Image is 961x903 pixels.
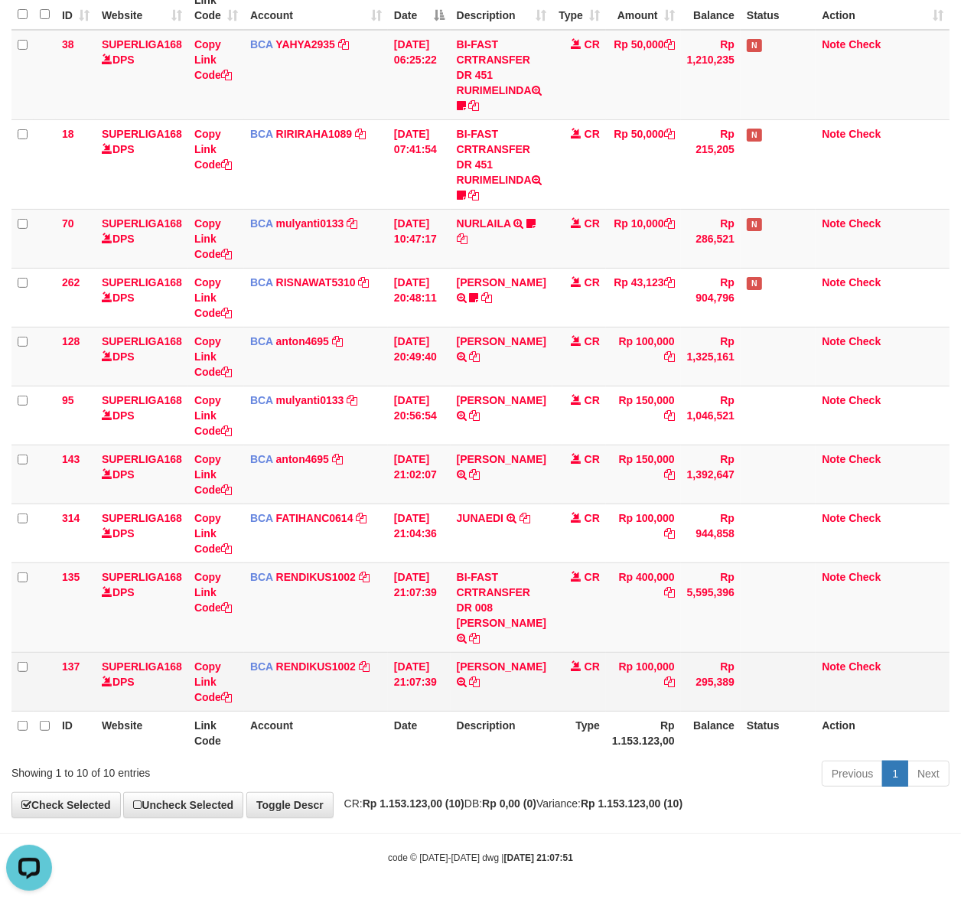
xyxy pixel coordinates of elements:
[606,652,681,711] td: Rp 100,000
[664,217,675,230] a: Copy Rp 10,000 to clipboard
[457,233,467,245] a: Copy NURLAILA to clipboard
[276,394,344,406] a: mulyanti0133
[96,504,188,562] td: DPS
[388,268,451,327] td: [DATE] 20:48:11
[62,394,74,406] span: 95
[747,39,762,52] span: Has Note
[188,711,244,755] th: Link Code
[102,217,182,230] a: SUPERLIGA168
[585,217,600,230] span: CR
[102,335,182,347] a: SUPERLIGA168
[664,409,675,422] a: Copy Rp 150,000 to clipboard
[470,468,480,481] a: Copy TITA PURNAMA to clipboard
[347,217,357,230] a: Copy mulyanti0133 to clipboard
[585,512,600,524] span: CR
[388,711,451,755] th: Date
[469,99,480,112] a: Copy BI-FAST CRTRANSFER DR 451 RURIMELINDA to clipboard
[388,30,451,120] td: [DATE] 06:25:22
[276,335,329,347] a: anton4695
[585,38,600,51] span: CR
[681,386,741,445] td: Rp 1,046,521
[102,512,182,524] a: SUPERLIGA168
[96,711,188,755] th: Website
[332,335,343,347] a: Copy anton4695 to clipboard
[96,445,188,504] td: DPS
[747,218,762,231] span: Has Note
[62,660,80,673] span: 137
[355,128,366,140] a: Copy RIRIRAHA1089 to clipboard
[250,276,273,289] span: BCA
[62,512,80,524] span: 314
[250,335,273,347] span: BCA
[250,38,273,51] span: BCA
[338,38,349,51] a: Copy YAHYA2935 to clipboard
[849,276,881,289] a: Check
[62,276,80,289] span: 262
[62,38,74,51] span: 38
[451,119,552,209] td: BI-FAST CRTRANSFER DR 451 RURIMELINDA
[388,852,573,863] small: code © [DATE]-[DATE] dwg |
[388,386,451,445] td: [DATE] 20:56:54
[250,217,273,230] span: BCA
[194,453,232,496] a: Copy Link Code
[606,327,681,386] td: Rp 100,000
[664,128,675,140] a: Copy Rp 50,000 to clipboard
[347,394,357,406] a: Copy mulyanti0133 to clipboard
[388,504,451,562] td: [DATE] 21:04:36
[194,217,232,260] a: Copy Link Code
[822,335,845,347] a: Note
[246,792,334,818] a: Toggle Descr
[276,571,356,583] a: RENDIKUS1002
[470,409,480,422] a: Copy DEDE PRATIWI to clipboard
[194,571,232,614] a: Copy Link Code
[451,30,552,120] td: BI-FAST CRTRANSFER DR 451 RURIMELINDA
[581,797,682,810] strong: Rp 1.153.123,00 (10)
[822,217,845,230] a: Note
[747,277,762,290] span: Has Note
[102,276,182,289] a: SUPERLIGA168
[11,759,389,781] div: Showing 1 to 10 of 10 entries
[102,571,182,583] a: SUPERLIGA168
[457,394,546,406] a: [PERSON_NAME]
[585,335,600,347] span: CR
[606,30,681,120] td: Rp 50,000
[276,276,356,289] a: RISNAWAT5310
[276,217,344,230] a: mulyanti0133
[681,562,741,652] td: Rp 5,595,396
[250,128,273,140] span: BCA
[822,394,845,406] a: Note
[96,30,188,120] td: DPS
[747,129,762,142] span: Has Note
[194,276,232,319] a: Copy Link Code
[849,512,881,524] a: Check
[504,852,573,863] strong: [DATE] 21:07:51
[822,512,845,524] a: Note
[822,571,845,583] a: Note
[585,394,600,406] span: CR
[606,504,681,562] td: Rp 100,000
[96,119,188,209] td: DPS
[244,711,388,755] th: Account
[664,586,675,598] a: Copy Rp 400,000 to clipboard
[681,327,741,386] td: Rp 1,325,161
[451,711,552,755] th: Description
[907,761,950,787] a: Next
[606,711,681,755] th: Rp 1.153.123,00
[681,30,741,120] td: Rp 1,210,235
[482,797,536,810] strong: Rp 0,00 (0)
[849,335,881,347] a: Check
[359,571,370,583] a: Copy RENDIKUS1002 to clipboard
[849,453,881,465] a: Check
[250,660,273,673] span: BCA
[585,276,600,289] span: CR
[681,711,741,755] th: Balance
[123,792,243,818] a: Uncheck Selected
[359,276,370,289] a: Copy RISNAWAT5310 to clipboard
[62,335,80,347] span: 128
[520,512,530,524] a: Copy JUNAEDI to clipboard
[681,445,741,504] td: Rp 1,392,647
[363,797,464,810] strong: Rp 1.153.123,00 (10)
[606,268,681,327] td: Rp 43,123
[6,6,52,52] button: Open LiveChat chat widget
[481,292,492,304] a: Copy YOSI EFENDI to clipboard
